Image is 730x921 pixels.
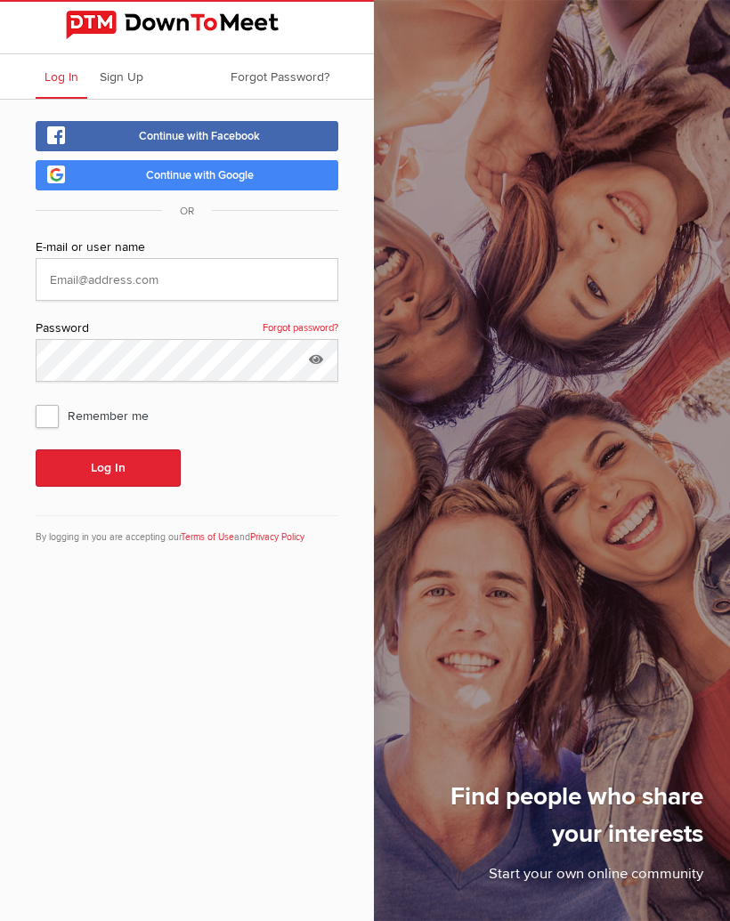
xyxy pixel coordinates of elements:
[162,205,212,218] span: OR
[91,54,152,99] a: Sign Up
[222,54,338,99] a: Forgot Password?
[36,238,338,258] div: E-mail or user name
[45,69,78,85] span: Log In
[231,69,329,85] span: Forgot Password?
[36,54,87,99] a: Log In
[139,129,260,143] span: Continue with Facebook
[36,121,338,151] a: Continue with Facebook
[66,11,308,39] img: DownToMeet
[36,160,338,190] a: Continue with Google
[181,531,234,543] a: Terms of Use
[263,319,338,338] a: Forgot password?
[36,449,181,487] button: Log In
[250,531,304,543] a: Privacy Policy
[36,400,166,432] span: Remember me
[146,168,254,182] span: Continue with Google
[36,319,338,339] div: Password
[100,69,143,85] span: Sign Up
[36,515,338,545] div: By logging in you are accepting our and
[405,778,703,863] h1: Find people who share your interests
[36,258,338,301] input: Email@address.com
[405,863,703,894] p: Start your own online community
